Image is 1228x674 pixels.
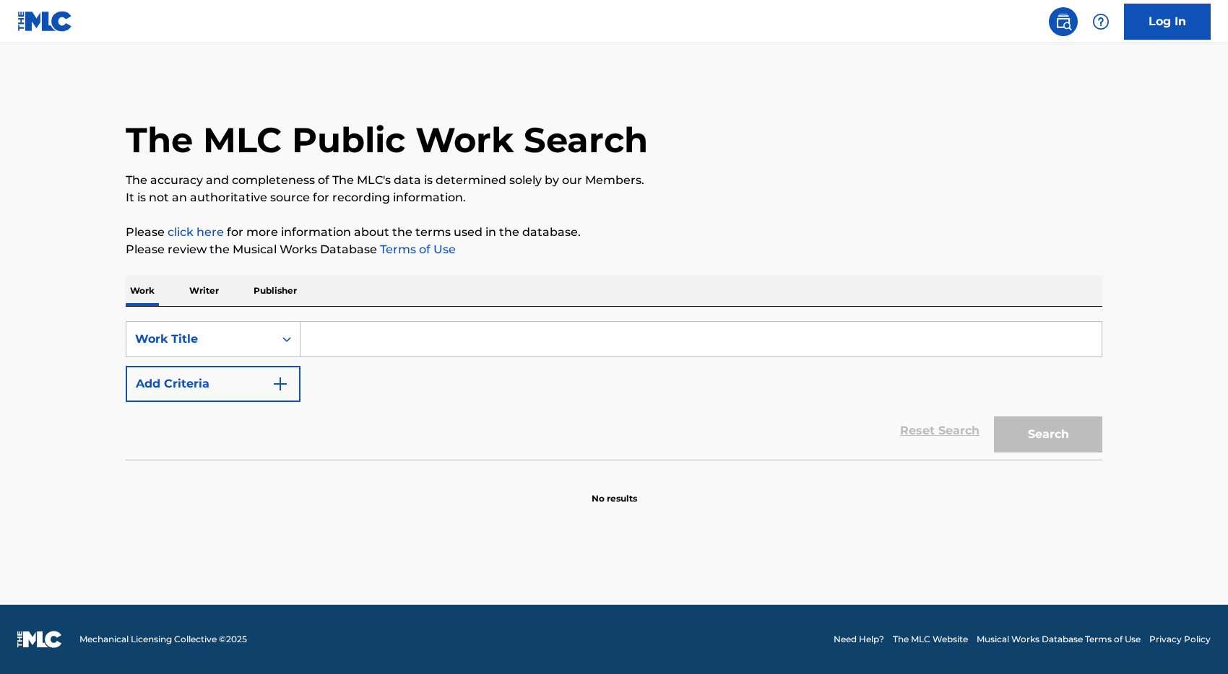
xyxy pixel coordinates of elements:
[977,633,1141,646] a: Musical Works Database Terms of Use
[893,633,968,646] a: The MLC Website
[1086,7,1115,36] div: Help
[272,375,289,393] img: 9d2ae6d4665cec9f34b9.svg
[185,276,223,306] p: Writer
[135,331,265,348] div: Work Title
[834,633,884,646] a: Need Help?
[17,631,62,648] img: logo
[126,224,1102,241] p: Please for more information about the terms used in the database.
[126,321,1102,460] form: Search Form
[79,633,247,646] span: Mechanical Licensing Collective © 2025
[168,225,224,239] a: click here
[1092,13,1110,30] img: help
[1049,7,1078,36] a: Public Search
[126,189,1102,206] p: It is not an authoritative source for recording information.
[592,475,637,505] p: No results
[377,242,456,256] a: Terms of Use
[126,118,648,162] h1: The MLC Public Work Search
[249,276,301,306] p: Publisher
[1055,13,1072,30] img: search
[1124,4,1211,40] a: Log In
[126,366,300,402] button: Add Criteria
[126,241,1102,258] p: Please review the Musical Works Database
[17,11,73,32] img: MLC Logo
[126,172,1102,189] p: The accuracy and completeness of The MLC's data is determined solely by our Members.
[126,276,159,306] p: Work
[1149,633,1211,646] a: Privacy Policy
